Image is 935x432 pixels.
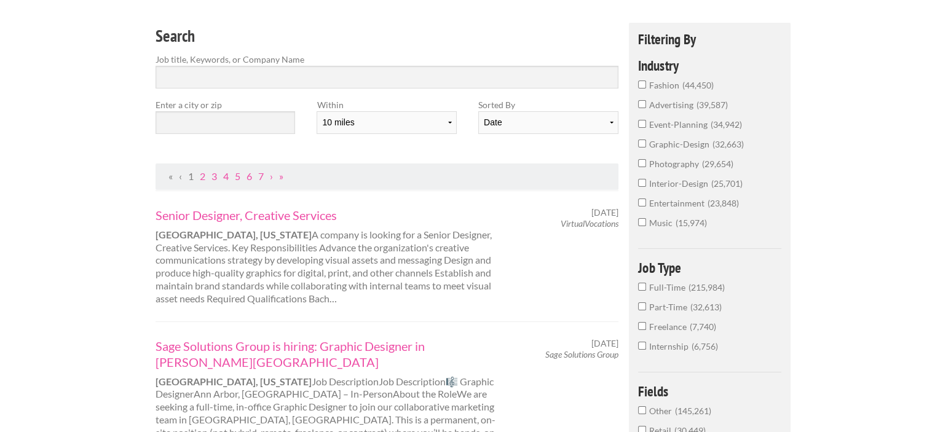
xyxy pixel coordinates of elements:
[649,178,711,189] span: interior-design
[649,321,690,332] span: Freelance
[649,282,688,293] span: Full-Time
[649,100,696,110] span: advertising
[649,159,702,169] span: photography
[649,218,676,228] span: music
[638,58,781,73] h4: Industry
[696,100,728,110] span: 39,587
[156,375,312,387] strong: [GEOGRAPHIC_DATA], [US_STATE]
[638,218,646,226] input: music15,974
[638,100,646,108] input: advertising39,587
[223,170,229,182] a: Page 4
[478,98,618,111] label: Sorted By
[682,80,714,90] span: 44,450
[638,81,646,88] input: fashion44,450
[638,198,646,206] input: entertainment23,848
[235,170,240,182] a: Page 5
[156,338,497,370] a: Sage Solutions Group is hiring: Graphic Designer in [PERSON_NAME][GEOGRAPHIC_DATA]
[591,338,618,349] span: [DATE]
[638,179,646,187] input: interior-design25,701
[591,207,618,218] span: [DATE]
[317,98,456,111] label: Within
[188,170,194,182] a: Page 1
[145,207,508,305] div: A company is looking for a Senior Designer, Creative Services. Key Responsibilities Advance the o...
[156,229,312,240] strong: [GEOGRAPHIC_DATA], [US_STATE]
[638,283,646,291] input: Full-Time215,984
[649,406,675,416] span: Other
[200,170,205,182] a: Page 2
[638,159,646,167] input: photography29,654
[156,25,618,48] h3: Search
[478,111,618,134] select: Sort results by
[270,170,273,182] a: Next Page
[711,119,742,130] span: 34,942
[258,170,264,182] a: Page 7
[638,406,646,414] input: Other145,261
[692,341,718,351] span: 6,756
[712,139,744,149] span: 32,663
[638,322,646,330] input: Freelance7,740
[649,139,712,149] span: graphic-design
[638,139,646,147] input: graphic-design32,663
[676,218,707,228] span: 15,974
[649,80,682,90] span: fashion
[638,384,781,398] h4: Fields
[638,302,646,310] input: Part-Time32,613
[649,302,690,312] span: Part-Time
[638,32,781,46] h4: Filtering By
[168,170,173,182] span: First Page
[156,53,618,66] label: Job title, Keywords, or Company Name
[711,178,743,189] span: 25,701
[675,406,711,416] span: 145,261
[638,261,781,275] h4: Job Type
[690,321,716,332] span: 7,740
[638,120,646,128] input: event-planning34,942
[690,302,722,312] span: 32,613
[702,159,733,169] span: 29,654
[156,207,497,223] a: Senior Designer, Creative Services
[247,170,252,182] a: Page 6
[156,98,295,111] label: Enter a city or zip
[708,198,739,208] span: 23,848
[179,170,182,182] span: Previous Page
[561,218,618,229] em: VirtualVocations
[649,341,692,351] span: Internship
[156,66,618,88] input: Search
[545,349,618,359] em: Sage Solutions Group
[649,119,711,130] span: event-planning
[638,342,646,350] input: Internship6,756
[279,170,283,182] a: Last Page, Page 24682
[688,282,725,293] span: 215,984
[649,198,708,208] span: entertainment
[211,170,217,182] a: Page 3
